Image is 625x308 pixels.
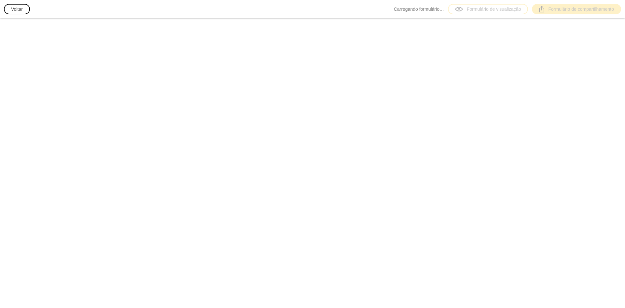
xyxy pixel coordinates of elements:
button: Voltar [4,4,30,14]
font: Voltar [11,7,23,12]
font: Carregando formulário… [394,7,444,12]
font: Formulário de compartilhamento [548,7,614,12]
a: Formulário de compartilhamento [532,4,621,14]
a: Formulário de visualização [448,4,528,14]
font: Formulário de visualização [467,7,521,12]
